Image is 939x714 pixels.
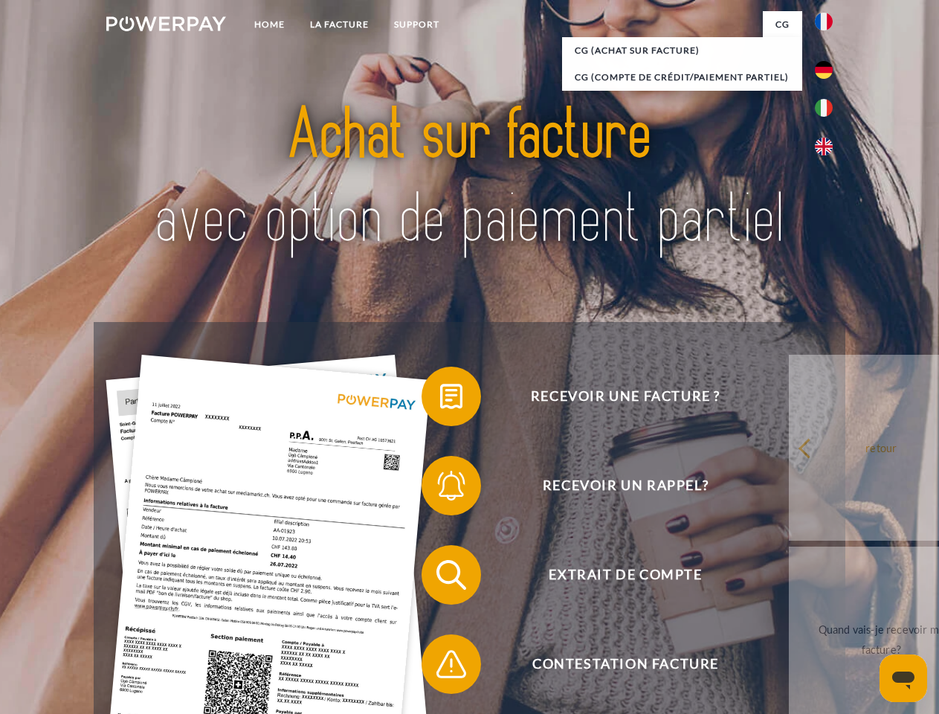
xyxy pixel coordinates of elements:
img: qb_bell.svg [433,467,470,504]
img: title-powerpay_fr.svg [142,71,797,285]
a: Support [381,11,452,38]
img: logo-powerpay-white.svg [106,16,226,31]
a: Home [242,11,297,38]
button: Contestation Facture [422,634,808,694]
img: qb_search.svg [433,556,470,594]
button: Recevoir un rappel? [422,456,808,515]
a: CG (achat sur facture) [562,37,801,64]
span: Contestation Facture [443,634,807,694]
img: en [815,138,833,155]
img: qb_bill.svg [433,378,470,415]
button: Extrait de compte [422,545,808,605]
img: it [815,99,833,117]
button: Recevoir une facture ? [422,367,808,426]
a: LA FACTURE [297,11,381,38]
iframe: Bouton de lancement de la fenêtre de messagerie [880,654,927,702]
a: CG (Compte de crédit/paiement partiel) [562,64,801,91]
img: qb_warning.svg [433,646,470,683]
a: CG [763,11,802,38]
span: Extrait de compte [443,545,807,605]
span: Recevoir une facture ? [443,367,807,426]
img: de [815,61,833,79]
img: fr [815,13,833,30]
span: Recevoir un rappel? [443,456,807,515]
